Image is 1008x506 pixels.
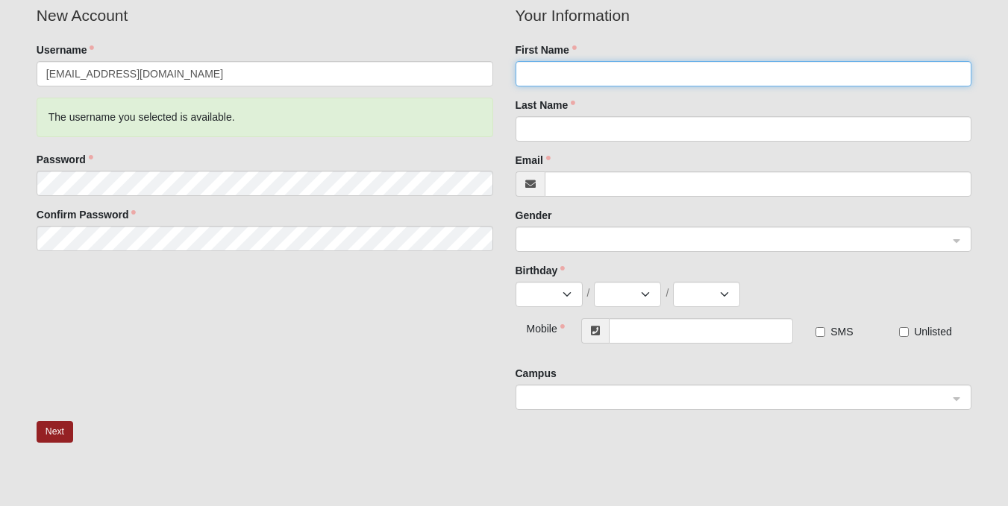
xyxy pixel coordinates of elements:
span: SMS [830,326,853,338]
label: Campus [516,366,557,381]
label: Gender [516,208,552,223]
span: / [666,285,669,300]
input: Unlisted [899,327,909,337]
legend: New Account [37,4,493,28]
input: SMS [816,327,825,337]
legend: Your Information [516,4,972,28]
label: Last Name [516,98,576,113]
label: Password [37,152,93,167]
span: / [587,285,590,300]
button: Next [37,421,73,443]
label: Username [37,42,95,57]
div: Mobile [516,318,554,336]
label: Email [516,153,551,168]
label: Confirm Password [37,207,137,222]
span: Unlisted [914,326,952,338]
div: The username you selected is available. [37,98,493,137]
label: Birthday [516,263,566,278]
label: First Name [516,42,577,57]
